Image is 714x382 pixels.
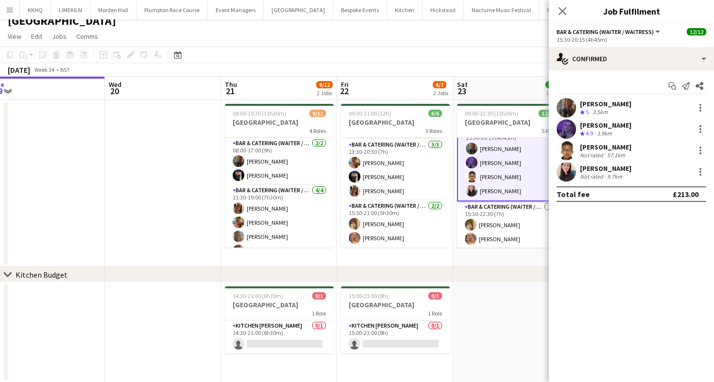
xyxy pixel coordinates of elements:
button: Bespoke Events [333,0,387,19]
app-card-role: Bar & Catering (Waiter / waitress)2/215:30-21:00 (5h30m)[PERSON_NAME][PERSON_NAME] [341,200,450,248]
span: Wed [109,80,121,89]
h1: [GEOGRAPHIC_DATA] [8,14,116,28]
button: LIMEKILN [51,0,90,19]
span: Fri [341,80,349,89]
span: 23 [456,85,468,97]
span: Bar & Catering (Waiter / waitress) [557,28,654,35]
span: 1 Role [428,310,442,317]
div: Not rated [580,173,605,180]
div: 1 Job [546,89,564,97]
app-job-card: 15:00-23:00 (8h)0/1[GEOGRAPHIC_DATA]1 RoleKitchen [PERSON_NAME]0/115:00-23:00 (8h) [341,286,450,353]
span: 4.9 [586,130,593,137]
span: 5 Roles [542,127,558,134]
h3: [GEOGRAPHIC_DATA] [341,300,450,309]
span: 08:00-19:30 (11h30m) [233,110,286,117]
span: 4 Roles [309,127,326,134]
div: 3.5km [591,108,610,116]
span: 22 [340,85,349,97]
span: Sat [457,80,468,89]
span: 9/11 [309,110,326,117]
span: 0/1 [312,292,326,299]
div: Total fee [557,189,590,199]
span: 6/7 [433,81,446,88]
div: [DATE] [8,65,30,75]
a: Edit [27,30,46,43]
div: 3.9km [595,130,614,138]
app-card-role: Bar & Catering (Waiter / waitress)3/313:30-20:30 (7h)[PERSON_NAME][PERSON_NAME][PERSON_NAME] [341,139,450,200]
span: Edit [31,32,42,41]
span: 15:00-23:00 (8h) [349,292,388,299]
div: 15:30-20:15 (4h45m) [557,36,706,43]
h3: [GEOGRAPHIC_DATA] [225,118,334,127]
app-card-role: Bar & Catering (Waiter / waitress)4/415:30-20:15 (4h45m)[PERSON_NAME][PERSON_NAME][PERSON_NAME][P... [457,124,566,201]
span: 21 [223,85,237,97]
span: Jobs [52,32,67,41]
span: 6/6 [428,110,442,117]
app-card-role: Bar & Catering (Waiter / waitress)2/215:30-22:30 (7h)[PERSON_NAME][PERSON_NAME] [457,201,566,249]
button: Morden Hall [90,0,136,19]
h3: [GEOGRAPHIC_DATA] [341,118,450,127]
span: Thu [225,80,237,89]
button: Bar & Catering (Waiter / waitress) [557,28,662,35]
button: [GEOGRAPHIC_DATA] [264,0,333,19]
span: 09:00-22:30 (13h30m) [465,110,518,117]
h3: [GEOGRAPHIC_DATA] [225,300,334,309]
span: 12/12 [545,81,565,88]
div: 9.7km [605,173,624,180]
button: Plumpton Race Course [136,0,208,19]
span: 9/12 [316,81,333,88]
div: £213.00 [673,189,698,199]
app-card-role: Kitchen [PERSON_NAME]0/114:30-21:00 (6h30m) [225,320,334,353]
span: 1 Role [312,310,326,317]
span: Week 34 [32,66,56,73]
div: [PERSON_NAME] [580,143,631,151]
span: 12/12 [539,110,558,117]
button: Nocturne Music Festival [464,0,539,19]
app-card-role: Kitchen [PERSON_NAME]0/115:00-23:00 (8h) [341,320,450,353]
app-job-card: 09:00-22:30 (13h30m)12/12[GEOGRAPHIC_DATA]5 Roles[PERSON_NAME][PERSON_NAME]Bar & Catering (Waiter... [457,104,566,248]
span: 20 [107,85,121,97]
h3: [GEOGRAPHIC_DATA] [457,118,566,127]
button: Hickstead [423,0,464,19]
span: Comms [76,32,98,41]
h3: Job Fulfilment [549,5,714,17]
div: [PERSON_NAME] [580,121,631,130]
span: 09:00-21:00 (12h) [349,110,391,117]
div: Not rated [580,151,605,159]
span: 0/1 [428,292,442,299]
button: Events [539,0,572,19]
div: BST [60,66,70,73]
app-job-card: 09:00-21:00 (12h)6/6[GEOGRAPHIC_DATA]3 RolesBar & Catering (Waiter / waitress)1/109:00-18:30 (9h3... [341,104,450,248]
a: Comms [72,30,102,43]
button: Event Managers [208,0,264,19]
div: [PERSON_NAME] [580,164,631,173]
app-job-card: 14:30-21:00 (6h30m)0/1[GEOGRAPHIC_DATA]1 RoleKitchen [PERSON_NAME]0/114:30-21:00 (6h30m) [225,286,334,353]
span: 5 [586,108,589,116]
a: View [4,30,25,43]
span: 3 Roles [425,127,442,134]
span: 12/12 [687,28,706,35]
div: Kitchen Budget [16,270,68,280]
app-card-role: Bar & Catering (Waiter / waitress)4/411:30-19:00 (7h30m)[PERSON_NAME][PERSON_NAME][PERSON_NAME][P... [225,185,334,260]
div: [PERSON_NAME] [580,100,631,108]
div: 2 Jobs [433,89,448,97]
div: 57.1km [605,151,627,159]
button: Kitchen [387,0,423,19]
a: Jobs [48,30,70,43]
button: KKHQ [20,0,51,19]
span: 14:30-21:00 (6h30m) [233,292,283,299]
div: 2 Jobs [317,89,332,97]
div: Confirmed [549,47,714,70]
app-job-card: 08:00-19:30 (11h30m)9/11[GEOGRAPHIC_DATA]4 RolesBar & Catering (Waiter / waitress)2/208:00-17:00 ... [225,104,334,248]
app-card-role: Bar & Catering (Waiter / waitress)2/208:00-17:00 (9h)[PERSON_NAME][PERSON_NAME] [225,138,334,185]
span: View [8,32,21,41]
